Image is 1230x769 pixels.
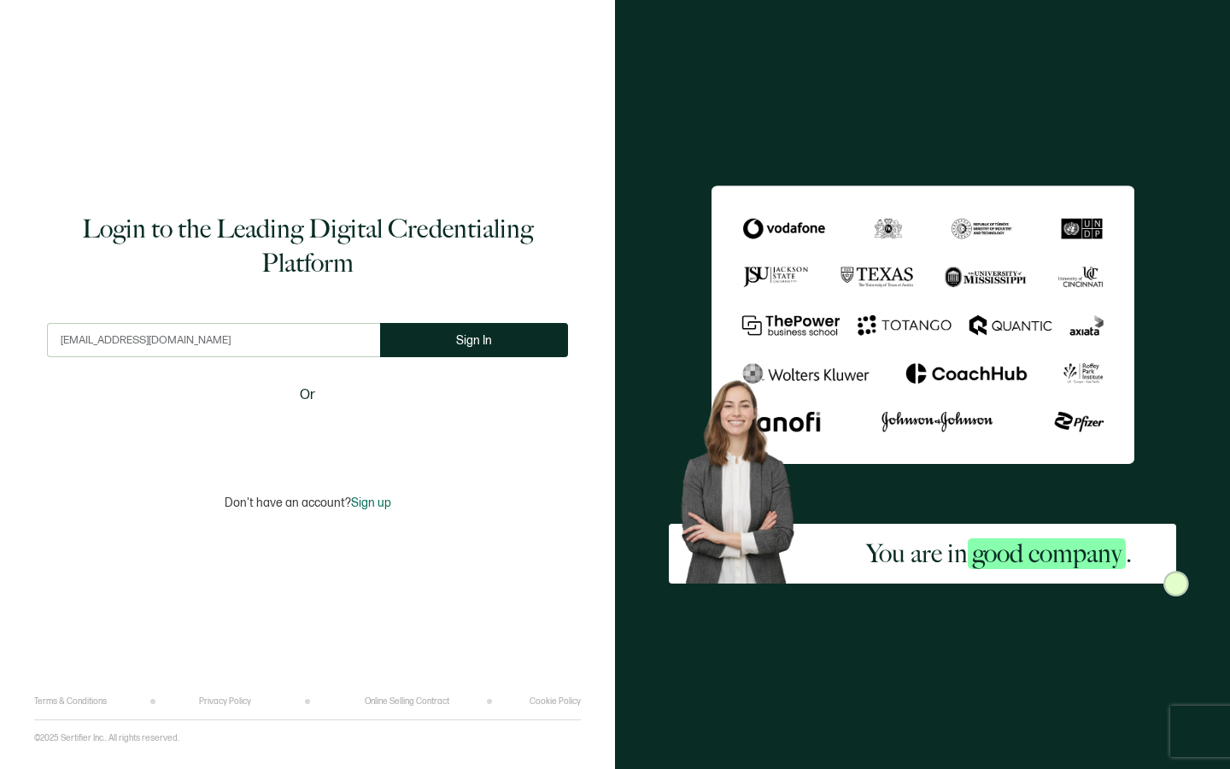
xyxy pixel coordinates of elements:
[47,212,568,280] h1: Login to the Leading Digital Credentialing Platform
[365,696,449,707] a: Online Selling Contract
[669,370,821,584] img: Sertifier Login - You are in <span class="strong-h">good company</span>. Hero
[1163,571,1189,596] img: Sertifier Login
[968,538,1126,569] span: good company
[34,733,179,743] p: ©2025 Sertifier Inc.. All rights reserved.
[380,323,568,357] button: Sign In
[456,334,492,347] span: Sign In
[199,696,251,707] a: Privacy Policy
[300,384,315,406] span: Or
[712,185,1134,464] img: Sertifier Login - You are in <span class="strong-h">good company</span>.
[34,696,107,707] a: Terms & Conditions
[351,496,391,510] span: Sign up
[47,323,380,357] input: Enter your work email address
[866,537,1132,571] h2: You are in .
[201,417,414,455] iframe: Sign in with Google Button
[530,696,581,707] a: Cookie Policy
[225,496,391,510] p: Don't have an account?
